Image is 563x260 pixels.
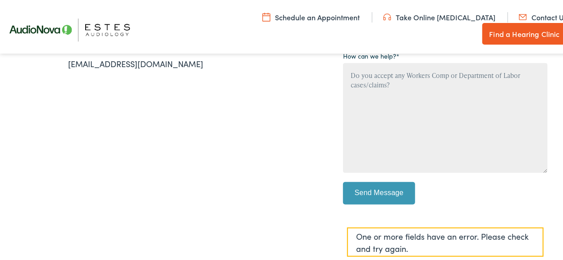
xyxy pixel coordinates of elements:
[519,10,527,20] img: utility icon
[262,10,360,20] a: Schedule an Appointment
[383,10,391,20] img: utility icon
[343,50,399,59] label: How can we help?
[68,56,203,68] a: [EMAIL_ADDRESS][DOMAIN_NAME]
[343,180,415,203] input: Send Message
[347,226,544,255] div: One or more fields have an error. Please check and try again.
[262,10,270,20] img: utility icon
[383,10,495,20] a: Take Online [MEDICAL_DATA]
